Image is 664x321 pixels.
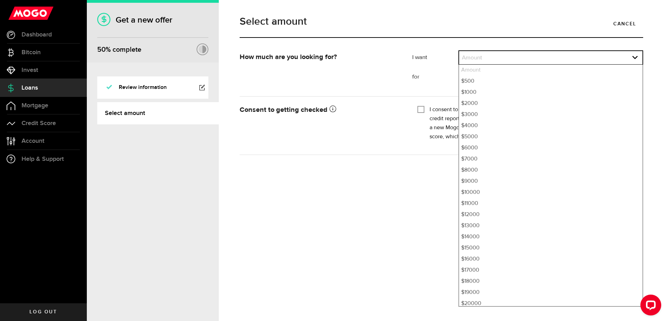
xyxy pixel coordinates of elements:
span: Account [22,138,44,144]
span: Help & Support [22,156,64,162]
input: I consent to Mogo using my personal information to get a credit score or report from a credit rep... [417,105,424,112]
li: $7000 [459,154,642,165]
a: Cancel [606,16,643,31]
li: $15000 [459,242,642,254]
span: Loans [22,85,38,91]
label: for [412,73,458,81]
a: expand select [459,51,642,64]
li: $6000 [459,142,642,154]
li: $14000 [459,231,642,242]
li: $2000 [459,98,642,109]
li: $18000 [459,276,642,287]
li: $500 [459,76,642,87]
li: $1000 [459,87,642,98]
a: Select amount [97,102,219,124]
label: I want [412,53,458,62]
li: $10000 [459,187,642,198]
h1: Select amount [240,16,643,27]
li: $20000 [459,298,642,309]
iframe: LiveChat chat widget [635,292,664,321]
label: I consent to Mogo using my personal information to get a credit score or report from a credit rep... [430,105,638,141]
span: Mortgage [22,102,48,109]
li: $11000 [459,198,642,209]
span: Credit Score [22,120,56,126]
li: $16000 [459,254,642,265]
li: $8000 [459,165,642,176]
span: 50 [97,46,106,54]
span: Invest [22,67,38,73]
span: Bitcoin [22,49,41,56]
div: % complete [97,43,141,56]
strong: Consent to getting checked [240,106,336,113]
strong: How much are you looking for? [240,53,337,60]
li: $13000 [459,220,642,231]
h1: Get a new offer [97,15,208,25]
li: $17000 [459,265,642,276]
li: $4000 [459,120,642,131]
li: $19000 [459,287,642,298]
li: $3000 [459,109,642,120]
li: $12000 [459,209,642,220]
span: Log out [30,310,57,314]
span: Dashboard [22,32,52,38]
li: $5000 [459,131,642,142]
li: Amount [459,65,642,76]
li: $9000 [459,176,642,187]
a: Review information [97,76,208,99]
